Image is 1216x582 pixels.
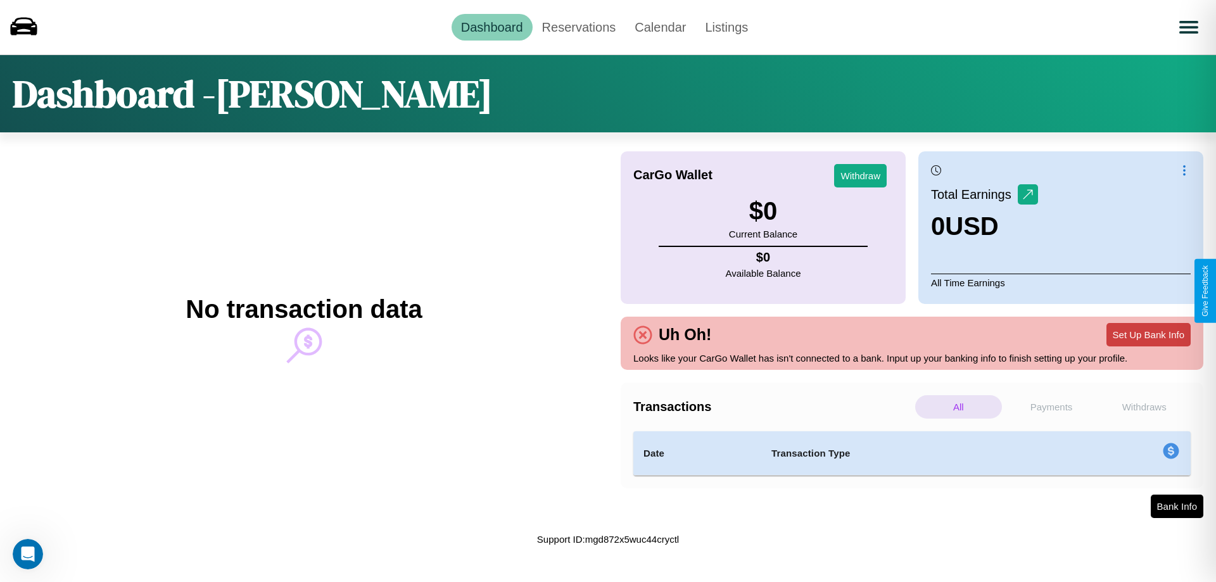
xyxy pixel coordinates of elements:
[915,395,1002,419] p: All
[729,197,797,225] h3: $ 0
[1171,9,1206,45] button: Open menu
[1151,495,1203,518] button: Bank Info
[771,446,1059,461] h4: Transaction Type
[834,164,887,187] button: Withdraw
[931,274,1191,291] p: All Time Earnings
[643,446,751,461] h4: Date
[1201,265,1210,317] div: Give Feedback
[931,183,1018,206] p: Total Earnings
[186,295,422,324] h2: No transaction data
[13,68,493,120] h1: Dashboard - [PERSON_NAME]
[452,14,533,41] a: Dashboard
[13,539,43,569] iframe: Intercom live chat
[729,225,797,243] p: Current Balance
[1008,395,1095,419] p: Payments
[633,431,1191,476] table: simple table
[726,250,801,265] h4: $ 0
[633,168,712,182] h4: CarGo Wallet
[652,326,718,344] h4: Uh Oh!
[633,400,912,414] h4: Transactions
[625,14,695,41] a: Calendar
[931,212,1038,241] h3: 0 USD
[1101,395,1187,419] p: Withdraws
[695,14,757,41] a: Listings
[726,265,801,282] p: Available Balance
[1106,323,1191,346] button: Set Up Bank Info
[633,350,1191,367] p: Looks like your CarGo Wallet has isn't connected to a bank. Input up your banking info to finish ...
[533,14,626,41] a: Reservations
[537,531,679,548] p: Support ID: mgd872x5wuc44cryctl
